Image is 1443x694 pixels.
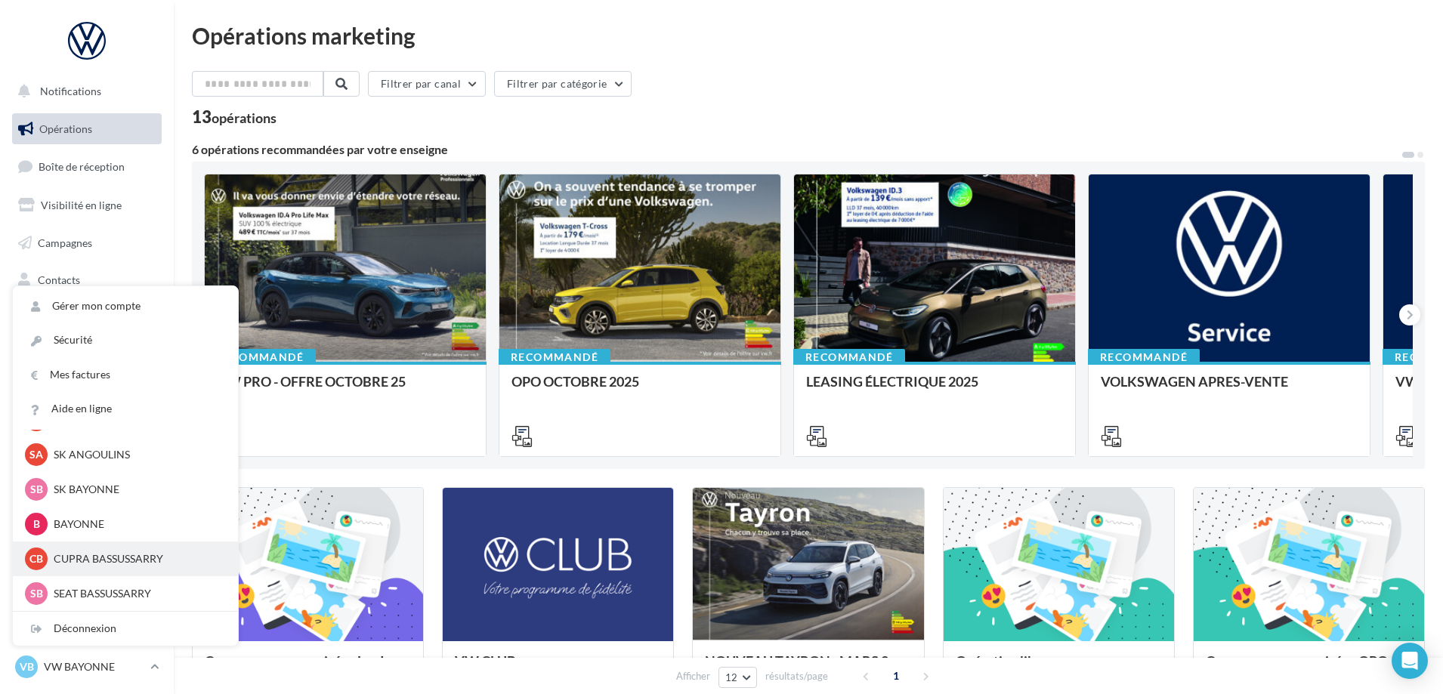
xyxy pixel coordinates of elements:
[192,109,277,125] div: 13
[1088,349,1200,366] div: Recommandé
[54,447,220,462] p: SK ANGOULINS
[9,76,159,107] button: Notifications
[44,659,144,674] p: VW BAYONNE
[9,264,165,296] a: Contacts
[30,586,43,601] span: SB
[29,447,43,462] span: SA
[1206,653,1412,683] div: Campagnes sponsorisées OPO
[13,358,238,392] a: Mes factures
[192,143,1401,156] div: 6 opérations recommandées par votre enseigne
[793,349,905,366] div: Recommandé
[676,669,710,683] span: Afficher
[13,612,238,646] div: Déconnexion
[217,374,474,404] div: VW PRO - OFFRE OCTOBRE 25
[368,71,486,97] button: Filtrer par canal
[20,659,34,674] span: VB
[13,323,238,357] a: Sécurité
[39,160,125,173] span: Boîte de réception
[765,669,828,683] span: résultats/page
[54,482,220,497] p: SK BAYONNE
[29,551,43,566] span: CB
[705,653,911,683] div: NOUVEAU TAYRON - MARS 2025
[38,273,80,286] span: Contacts
[725,671,738,683] span: 12
[12,652,162,681] a: VB VW BAYONNE
[9,113,165,145] a: Opérations
[30,482,43,497] span: SB
[1101,374,1358,404] div: VOLKSWAGEN APRES-VENTE
[54,551,220,566] p: CUPRA BASSUSSARRY
[13,289,238,323] a: Gérer mon compte
[511,374,768,404] div: OPO OCTOBRE 2025
[40,85,101,97] span: Notifications
[494,71,632,97] button: Filtrer par catégorie
[718,667,757,688] button: 12
[9,377,165,421] a: PLV et print personnalisable
[9,150,165,183] a: Boîte de réception
[33,517,40,532] span: B
[212,111,277,125] div: opérations
[192,24,1425,47] div: Opérations marketing
[9,227,165,259] a: Campagnes
[13,392,238,426] a: Aide en ligne
[499,349,610,366] div: Recommandé
[39,122,92,135] span: Opérations
[9,190,165,221] a: Visibilité en ligne
[54,586,220,601] p: SEAT BASSUSSARRY
[884,664,908,688] span: 1
[9,302,165,334] a: Médiathèque
[38,236,92,248] span: Campagnes
[956,653,1162,683] div: Opération libre
[9,340,165,372] a: Calendrier
[204,349,316,366] div: Recommandé
[205,653,411,683] div: Campagnes sponsorisées Les Instants VW Octobre
[9,427,165,472] a: Campagnes DataOnDemand
[1392,643,1428,679] div: Open Intercom Messenger
[455,653,661,683] div: VW CLUB
[54,517,220,532] p: BAYONNE
[806,374,1063,404] div: LEASING ÉLECTRIQUE 2025
[41,199,122,211] span: Visibilité en ligne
